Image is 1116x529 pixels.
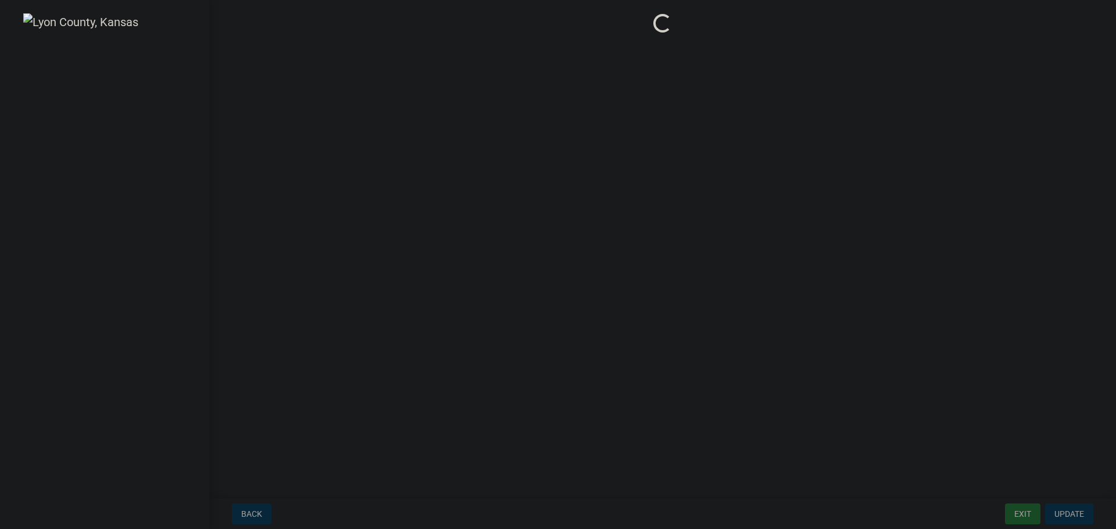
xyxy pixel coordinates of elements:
span: Update [1054,509,1084,519]
span: Back [241,509,262,519]
img: Lyon County, Kansas [23,13,138,31]
button: Exit [1005,503,1040,524]
button: Back [232,503,271,524]
button: Update [1045,503,1093,524]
